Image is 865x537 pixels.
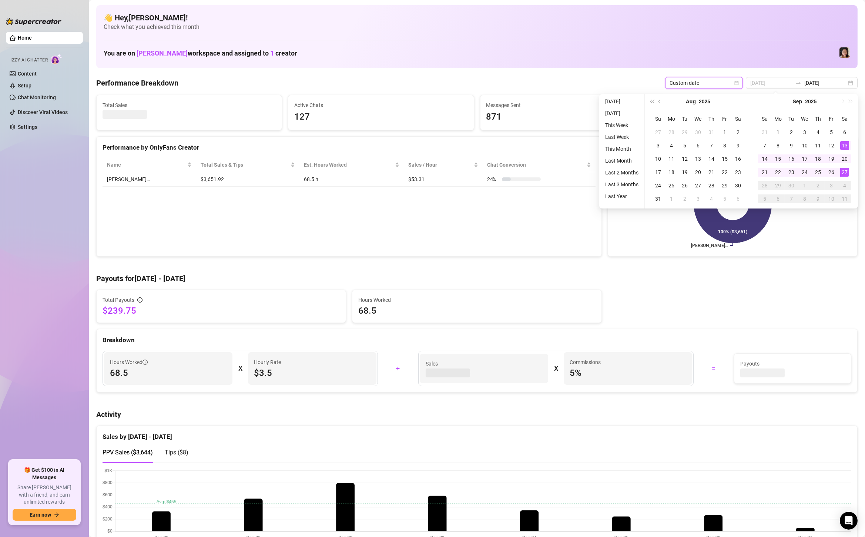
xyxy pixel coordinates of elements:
[10,57,48,64] span: Izzy AI Chatter
[107,161,186,169] span: Name
[201,161,289,169] span: Total Sales & Tips
[758,139,771,152] td: 2025-09-07
[651,152,665,166] td: 2025-08-10
[18,109,68,115] a: Discover Viral Videos
[667,181,676,190] div: 25
[840,168,849,177] div: 27
[707,181,716,190] div: 28
[734,181,742,190] div: 30
[570,367,686,379] span: 5 %
[825,192,838,206] td: 2025-10-10
[795,80,801,86] span: swap-right
[6,18,61,25] img: logo-BBDzfeDw.svg
[654,154,663,163] div: 10
[758,152,771,166] td: 2025-09-14
[404,172,483,187] td: $53.31
[51,54,62,64] img: AI Chatter
[691,139,705,152] td: 2025-08-06
[651,126,665,139] td: 2025-07-27
[795,80,801,86] span: to
[814,194,822,203] div: 9
[665,112,678,126] th: Mo
[804,79,846,87] input: End date
[838,112,851,126] th: Sa
[691,243,728,248] text: [PERSON_NAME]…
[602,192,641,201] li: Last Year
[731,126,745,139] td: 2025-08-02
[787,154,796,163] div: 16
[103,101,276,109] span: Total Sales
[602,109,641,118] li: [DATE]
[798,179,811,192] td: 2025-10-01
[680,128,689,137] div: 29
[785,152,798,166] td: 2025-09-16
[18,83,31,89] a: Setup
[825,152,838,166] td: 2025-09-19
[651,166,665,179] td: 2025-08-17
[13,484,76,506] span: Share [PERSON_NAME] with a friend, and earn unlimited rewards
[665,192,678,206] td: 2025-09-01
[785,126,798,139] td: 2025-09-02
[570,358,601,366] article: Commissions
[827,128,836,137] div: 5
[787,128,796,137] div: 2
[18,71,37,77] a: Content
[651,139,665,152] td: 2025-08-03
[771,192,785,206] td: 2025-10-06
[840,141,849,150] div: 13
[758,112,771,126] th: Su
[734,154,742,163] div: 16
[811,166,825,179] td: 2025-09-25
[694,168,703,177] div: 20
[654,194,663,203] div: 31
[667,141,676,150] div: 4
[814,154,822,163] div: 18
[104,49,297,57] h1: You are on workspace and assigned to creator
[103,305,340,317] span: $239.75
[798,192,811,206] td: 2025-10-08
[718,126,731,139] td: 2025-08-01
[750,79,792,87] input: Start date
[740,360,845,368] span: Payouts
[602,168,641,177] li: Last 2 Months
[793,94,802,109] button: Choose a month
[408,161,472,169] span: Sales / Hour
[774,128,782,137] div: 1
[294,101,467,109] span: Active Chats
[760,168,769,177] div: 21
[827,181,836,190] div: 3
[827,168,836,177] div: 26
[486,110,660,124] span: 871
[760,141,769,150] div: 7
[805,94,817,109] button: Choose a year
[686,94,696,109] button: Choose a month
[774,194,782,203] div: 6
[720,194,729,203] div: 5
[811,192,825,206] td: 2025-10-09
[18,124,37,130] a: Settings
[705,126,718,139] td: 2025-07-31
[680,194,689,203] div: 2
[771,139,785,152] td: 2025-09-08
[705,192,718,206] td: 2025-09-04
[787,194,796,203] div: 7
[554,363,558,374] div: X
[731,166,745,179] td: 2025-08-23
[698,363,730,374] div: =
[103,296,134,304] span: Total Payouts
[785,112,798,126] th: Tu
[798,152,811,166] td: 2025-09-17
[814,168,822,177] div: 25
[718,112,731,126] th: Fr
[707,168,716,177] div: 21
[798,166,811,179] td: 2025-09-24
[602,144,641,153] li: This Month
[691,192,705,206] td: 2025-09-03
[304,161,393,169] div: Est. Hours Worked
[678,192,691,206] td: 2025-09-02
[838,166,851,179] td: 2025-09-27
[694,181,703,190] div: 27
[54,512,59,517] span: arrow-right
[760,128,769,137] div: 31
[707,128,716,137] div: 31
